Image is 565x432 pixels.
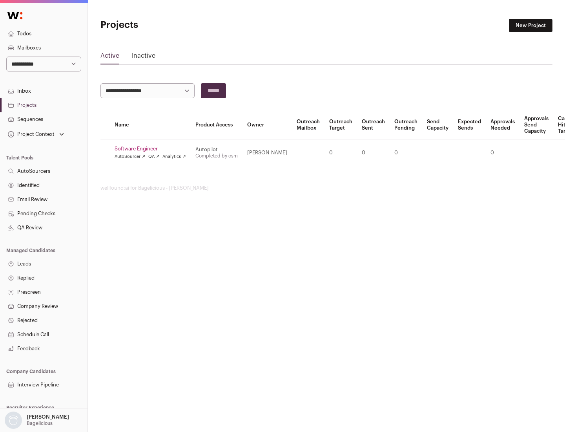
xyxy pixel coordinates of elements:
[242,139,292,167] td: [PERSON_NAME]
[324,111,357,139] th: Outreach Target
[3,412,71,429] button: Open dropdown
[422,111,453,139] th: Send Capacity
[242,111,292,139] th: Owner
[100,19,251,31] h1: Projects
[509,19,552,32] a: New Project
[27,414,69,420] p: [PERSON_NAME]
[115,146,186,152] a: Software Engineer
[6,131,55,137] div: Project Context
[191,111,242,139] th: Product Access
[100,51,119,64] a: Active
[195,154,238,158] a: Completed by csm
[390,139,422,167] td: 0
[357,111,390,139] th: Outreach Sent
[324,139,357,167] td: 0
[100,185,552,191] footer: wellfound:ai for Bagelicious - [PERSON_NAME]
[115,154,145,160] a: AutoSourcer ↗
[390,111,422,139] th: Outreach Pending
[3,8,27,24] img: Wellfound
[486,139,519,167] td: 0
[132,51,155,64] a: Inactive
[292,111,324,139] th: Outreach Mailbox
[357,139,390,167] td: 0
[148,154,159,160] a: QA ↗
[486,111,519,139] th: Approvals Needed
[195,146,238,153] div: Autopilot
[519,111,553,139] th: Approvals Send Capacity
[27,420,53,427] p: Bagelicious
[6,129,66,140] button: Open dropdown
[110,111,191,139] th: Name
[5,412,22,429] img: nopic.png
[162,154,186,160] a: Analytics ↗
[453,111,486,139] th: Expected Sends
